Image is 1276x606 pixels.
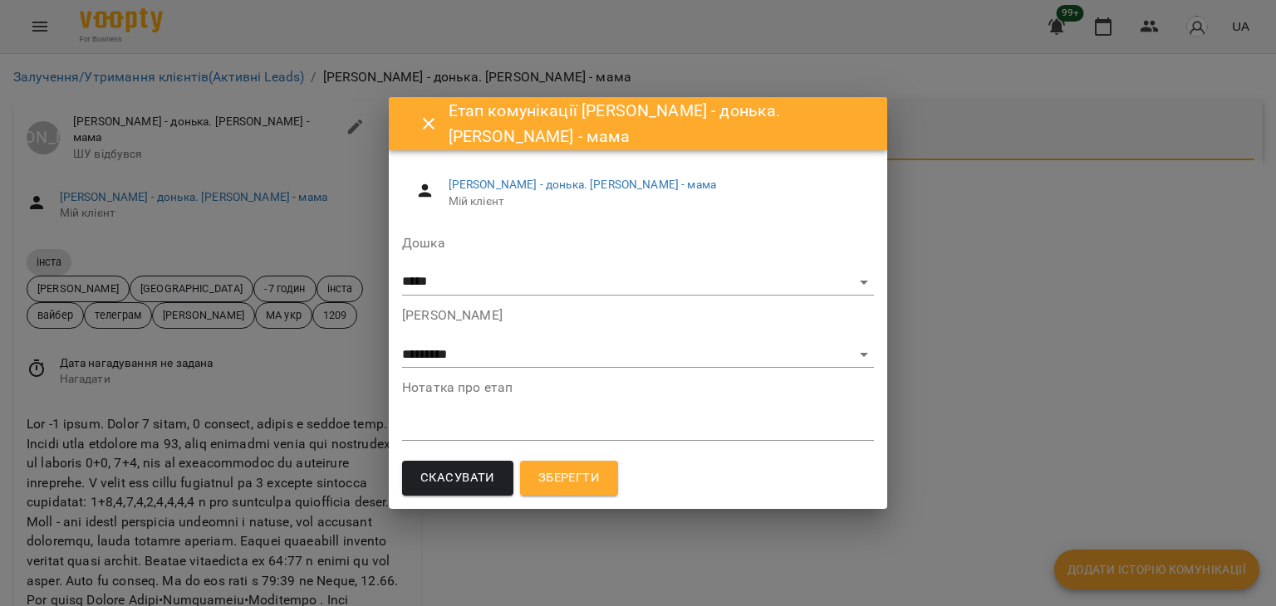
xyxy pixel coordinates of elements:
[402,237,874,250] label: Дошка
[409,104,449,144] button: Close
[520,461,618,496] button: Зберегти
[420,467,495,489] span: Скасувати
[449,178,716,191] a: [PERSON_NAME] - донька. [PERSON_NAME] - мама
[449,98,867,150] h6: Етап комунікації [PERSON_NAME] - донька. [PERSON_NAME] - мама
[402,461,513,496] button: Скасувати
[402,309,874,322] label: [PERSON_NAME]
[538,467,600,489] span: Зберегти
[402,381,874,394] label: Нотатка про етап
[449,193,861,210] span: Мій клієнт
